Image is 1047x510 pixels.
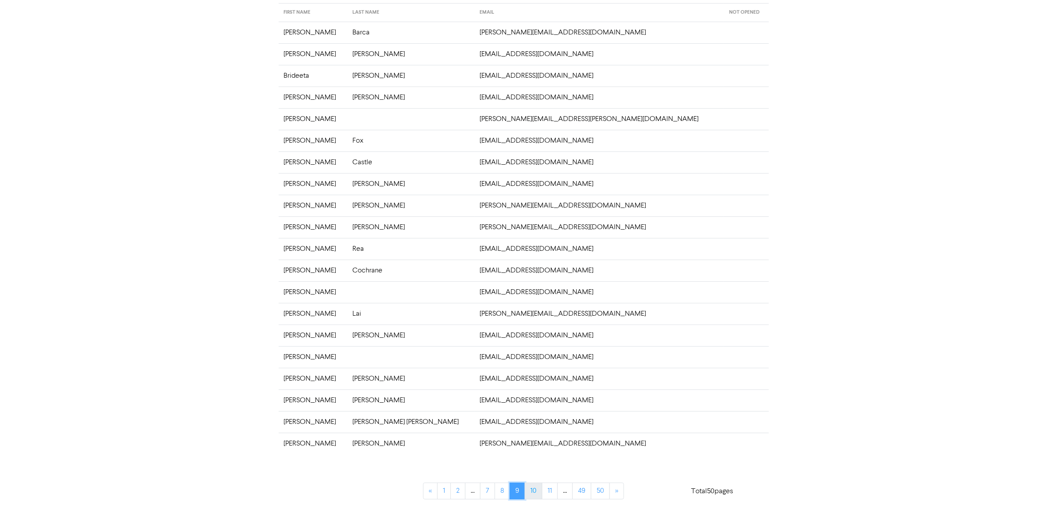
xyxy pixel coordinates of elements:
td: [PERSON_NAME] [279,173,347,195]
td: [EMAIL_ADDRESS][DOMAIN_NAME] [474,151,724,173]
td: [PERSON_NAME] [347,389,474,411]
td: [PERSON_NAME] [279,260,347,281]
td: [PERSON_NAME] [347,433,474,454]
td: [PERSON_NAME] [279,195,347,216]
th: NOT OPENED [724,4,768,22]
td: [EMAIL_ADDRESS][DOMAIN_NAME] [474,260,724,281]
td: [PERSON_NAME] [279,43,347,65]
td: [PERSON_NAME][EMAIL_ADDRESS][DOMAIN_NAME] [474,216,724,238]
td: Barca [347,22,474,43]
td: [PERSON_NAME] [279,108,347,130]
th: LAST NAME [347,4,474,22]
td: [PERSON_NAME] [347,87,474,108]
td: [PERSON_NAME] [347,216,474,238]
th: EMAIL [474,4,724,22]
td: [EMAIL_ADDRESS][DOMAIN_NAME] [474,43,724,65]
td: [EMAIL_ADDRESS][DOMAIN_NAME] [474,368,724,389]
td: [EMAIL_ADDRESS][DOMAIN_NAME] [474,238,724,260]
td: [PERSON_NAME] [279,433,347,454]
td: [EMAIL_ADDRESS][DOMAIN_NAME] [474,65,724,87]
a: Page 49 [572,483,591,499]
td: Fox [347,130,474,151]
td: [EMAIL_ADDRESS][DOMAIN_NAME] [474,87,724,108]
td: [PERSON_NAME] [279,368,347,389]
td: [PERSON_NAME][EMAIL_ADDRESS][DOMAIN_NAME] [474,22,724,43]
td: [PERSON_NAME][EMAIL_ADDRESS][PERSON_NAME][DOMAIN_NAME] [474,108,724,130]
td: Lai [347,303,474,325]
td: [PERSON_NAME] [347,325,474,346]
a: Page 10 [525,483,542,499]
td: [EMAIL_ADDRESS][DOMAIN_NAME] [474,325,724,346]
td: [PERSON_NAME] [279,411,347,433]
td: [PERSON_NAME] [279,325,347,346]
td: [PERSON_NAME] [279,151,347,173]
th: FIRST NAME [279,4,347,22]
td: [EMAIL_ADDRESS][DOMAIN_NAME] [474,173,724,195]
p: Total 50 pages [692,486,733,497]
a: Page 50 [591,483,610,499]
iframe: Chat Widget [1003,468,1047,510]
td: [PERSON_NAME] [279,238,347,260]
a: Page 8 [495,483,510,499]
td: [EMAIL_ADDRESS][DOMAIN_NAME] [474,281,724,303]
a: Page 1 [437,483,451,499]
a: Page 9 is your current page [510,483,525,499]
td: [PERSON_NAME] [PERSON_NAME] [347,411,474,433]
td: [PERSON_NAME][EMAIL_ADDRESS][DOMAIN_NAME] [474,433,724,454]
td: [PERSON_NAME] [347,173,474,195]
td: [PERSON_NAME] [279,130,347,151]
a: » [609,483,624,499]
td: [PERSON_NAME][EMAIL_ADDRESS][DOMAIN_NAME] [474,303,724,325]
a: Page 7 [480,483,495,499]
td: [PERSON_NAME] [347,195,474,216]
td: Brideeta [279,65,347,87]
a: Page 2 [450,483,465,499]
a: Page 11 [542,483,558,499]
td: [PERSON_NAME] [279,303,347,325]
td: Cochrane [347,260,474,281]
td: Rea [347,238,474,260]
td: [EMAIL_ADDRESS][DOMAIN_NAME] [474,411,724,433]
td: [PERSON_NAME] [279,87,347,108]
td: [PERSON_NAME] [279,346,347,368]
td: [PERSON_NAME] [347,43,474,65]
td: [PERSON_NAME] [279,281,347,303]
td: [EMAIL_ADDRESS][DOMAIN_NAME] [474,346,724,368]
td: Castle [347,151,474,173]
td: [EMAIL_ADDRESS][DOMAIN_NAME] [474,389,724,411]
a: « [423,483,438,499]
td: [PERSON_NAME] [279,216,347,238]
td: [PERSON_NAME] [347,65,474,87]
td: [PERSON_NAME] [347,368,474,389]
td: [EMAIL_ADDRESS][DOMAIN_NAME] [474,130,724,151]
td: [PERSON_NAME][EMAIL_ADDRESS][DOMAIN_NAME] [474,195,724,216]
td: [PERSON_NAME] [279,22,347,43]
td: [PERSON_NAME] [279,389,347,411]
